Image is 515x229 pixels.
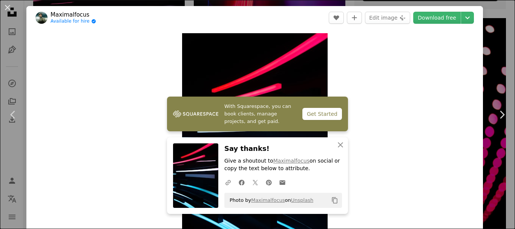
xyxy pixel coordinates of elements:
[224,103,296,125] span: With Squarespace, you can book clients, manage projects, and get paid.
[51,18,96,25] a: Available for hire
[173,108,218,120] img: file-1747939142011-51e5cc87e3c9
[248,175,262,190] a: Share on Twitter
[226,194,313,206] span: Photo by on
[328,194,341,207] button: Copy to clipboard
[35,12,48,24] img: Go to Maximalfocus's profile
[273,158,310,164] a: Maximalfocus
[291,197,313,203] a: Unsplash
[329,12,344,24] button: Like
[461,12,474,24] button: Choose download size
[224,143,342,154] h3: Say thanks!
[51,11,96,18] a: Maximalfocus
[489,78,515,151] a: Next
[262,175,276,190] a: Share on Pinterest
[276,175,289,190] a: Share over email
[413,12,461,24] a: Download free
[224,157,342,172] p: Give a shoutout to on social or copy the text below to attribute.
[251,197,285,203] a: Maximalfocus
[167,97,348,131] a: With Squarespace, you can book clients, manage projects, and get paid.Get Started
[365,12,410,24] button: Edit image
[347,12,362,24] button: Add to Collection
[235,175,248,190] a: Share on Facebook
[302,108,342,120] div: Get Started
